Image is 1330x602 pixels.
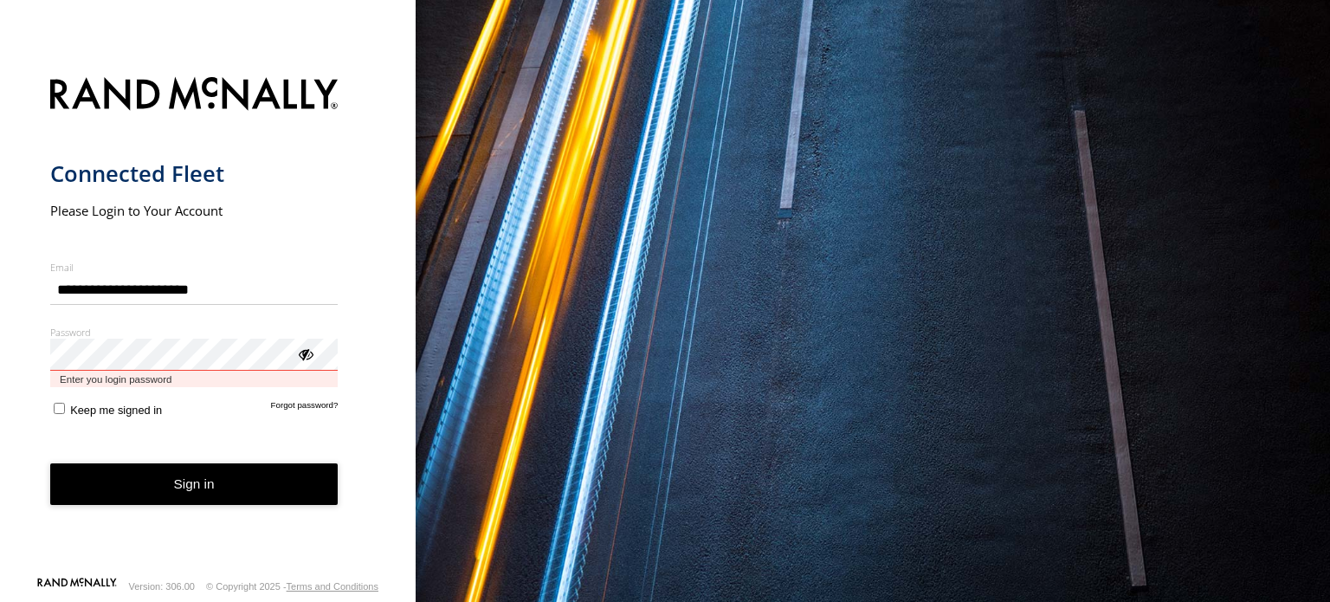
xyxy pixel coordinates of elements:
input: Keep me signed in [54,403,65,414]
img: Rand McNally [50,74,339,118]
div: © Copyright 2025 - [206,581,378,592]
div: Version: 306.00 [129,581,195,592]
span: Enter you login password [50,371,339,387]
span: Keep me signed in [70,404,162,417]
a: Visit our Website [37,578,117,595]
div: ViewPassword [296,345,313,362]
a: Forgot password? [271,400,339,417]
form: main [50,67,366,576]
h1: Connected Fleet [50,159,339,188]
h2: Please Login to Your Account [50,202,339,219]
button: Sign in [50,463,339,506]
label: Email [50,261,339,274]
a: Terms and Conditions [287,581,378,592]
label: Password [50,326,339,339]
